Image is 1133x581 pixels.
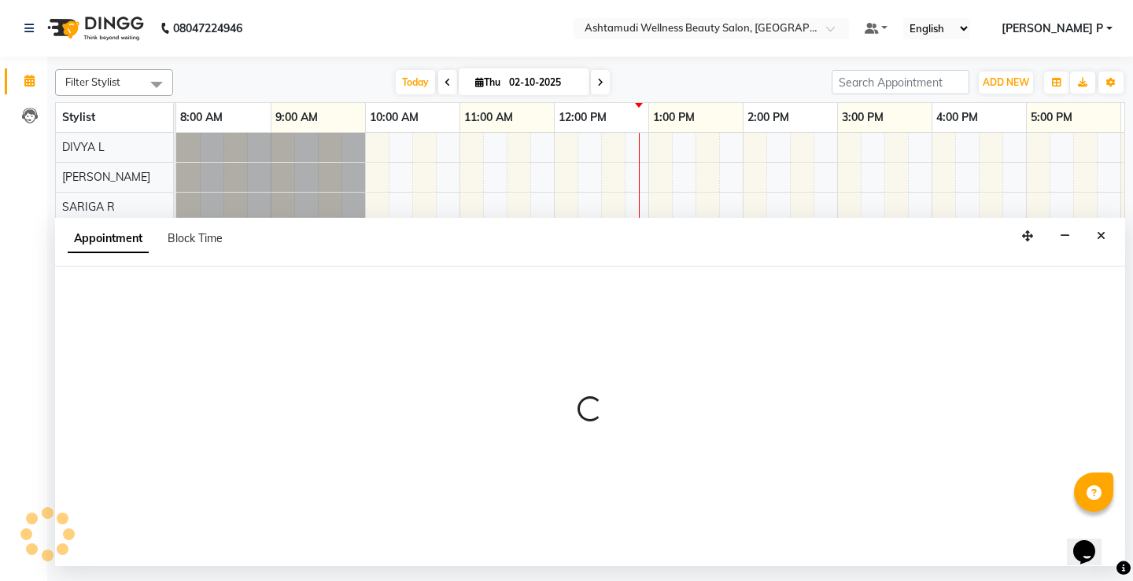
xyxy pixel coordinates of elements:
[979,72,1033,94] button: ADD NEW
[62,140,105,154] span: DIVYA L
[555,106,611,129] a: 12:00 PM
[176,106,227,129] a: 8:00 AM
[40,6,148,50] img: logo
[366,106,423,129] a: 10:00 AM
[62,110,95,124] span: Stylist
[504,71,583,94] input: 2025-10-02
[1067,518,1117,565] iframe: chat widget
[271,106,322,129] a: 9:00 AM
[832,70,969,94] input: Search Appointment
[649,106,699,129] a: 1:00 PM
[471,76,504,88] span: Thu
[62,200,115,214] span: SARIGA R
[62,170,150,184] span: [PERSON_NAME]
[396,70,435,94] span: Today
[1027,106,1076,129] a: 5:00 PM
[744,106,793,129] a: 2:00 PM
[65,75,120,88] span: Filter Stylist
[838,106,888,129] a: 3:00 PM
[168,231,223,245] span: Block Time
[983,76,1029,88] span: ADD NEW
[1002,20,1103,37] span: [PERSON_NAME] P
[932,106,982,129] a: 4:00 PM
[1090,224,1113,248] button: Close
[68,225,149,253] span: Appointment
[173,6,242,50] b: 08047224946
[460,106,517,129] a: 11:00 AM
